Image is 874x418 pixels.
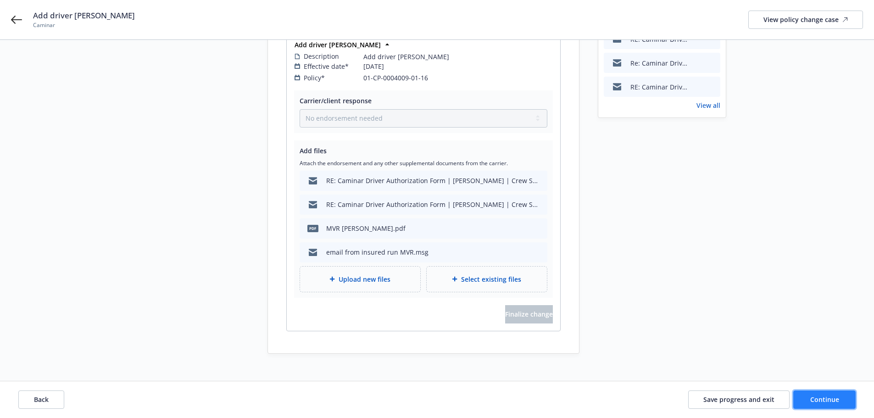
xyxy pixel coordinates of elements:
[18,390,64,409] button: Back
[505,310,553,318] span: Finalize change
[304,61,349,71] span: Effective date*
[363,52,449,61] span: Add driver [PERSON_NAME]
[793,390,856,409] button: Continue
[696,100,720,110] a: View all
[748,11,863,29] a: View policy change case
[505,305,553,323] button: Finalize change
[363,73,428,83] span: 01-CP-0004009-01-16
[426,266,547,292] div: Select existing files
[300,266,421,292] div: Upload new files
[694,82,701,92] button: download file
[708,58,717,68] button: preview file
[300,96,372,105] span: Carrier/client response
[326,247,429,257] div: email from insured run MVR.msg
[703,395,774,404] span: Save progress and exit
[300,146,327,155] span: Add files
[630,82,690,92] div: RE: Caminar Driver Authorization Form | [PERSON_NAME] | Crew Supervisor
[694,58,701,68] button: download file
[34,395,49,404] span: Back
[304,51,339,61] span: Description
[688,390,790,409] button: Save progress and exit
[326,223,406,233] div: MVR [PERSON_NAME].pdf
[304,73,325,83] span: Policy*
[763,11,848,28] div: View policy change case
[326,200,540,209] div: RE: Caminar Driver Authorization Form | [PERSON_NAME] | Crew Supervisor
[363,61,384,71] span: [DATE]
[461,274,521,284] span: Select existing files
[326,176,540,185] div: RE: Caminar Driver Authorization Form | [PERSON_NAME] | Crew Supervisor
[33,21,135,29] span: Caminar
[307,225,318,232] span: pdf
[708,82,717,92] button: preview file
[295,40,381,49] strong: Add driver [PERSON_NAME]
[300,159,547,167] span: Attach the endorsement and any other supplemental documents from the carrier.
[33,10,135,21] span: Add driver [PERSON_NAME]
[339,274,390,284] span: Upload new files
[630,58,690,68] div: Re: Caminar Driver Authorization Form | [PERSON_NAME] | Crew Supervisor
[810,395,839,404] span: Continue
